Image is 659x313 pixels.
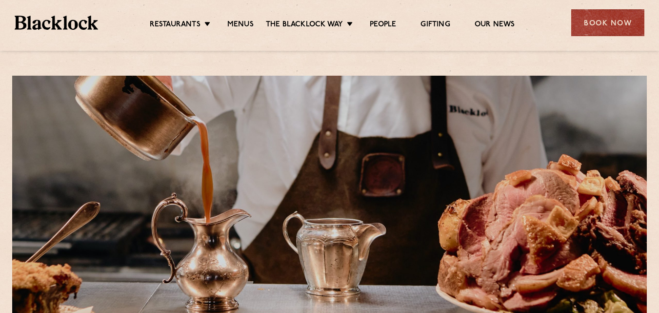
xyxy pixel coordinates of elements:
a: Gifting [420,20,450,31]
a: Menus [227,20,254,31]
div: Book Now [571,9,644,36]
img: BL_Textured_Logo-footer-cropped.svg [15,16,98,30]
a: Restaurants [150,20,200,31]
a: Our News [475,20,515,31]
a: People [370,20,396,31]
a: The Blacklock Way [266,20,343,31]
